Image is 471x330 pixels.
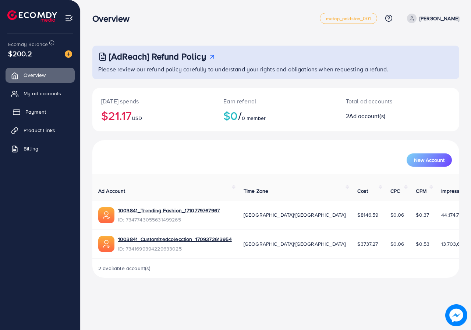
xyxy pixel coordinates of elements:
[223,109,328,123] h2: $0
[65,14,73,22] img: menu
[404,14,459,23] a: [PERSON_NAME]
[349,112,385,120] span: Ad account(s)
[92,13,135,24] h3: Overview
[24,90,61,97] span: My ad accounts
[118,235,232,243] a: 1003841_Customizedcolecction_1709372613954
[390,211,404,219] span: $0.06
[101,109,206,123] h2: $21.17
[98,187,125,195] span: Ad Account
[6,68,75,82] a: Overview
[238,107,242,124] span: /
[407,153,452,167] button: New Account
[24,127,55,134] span: Product Links
[223,97,328,106] p: Earn referral
[390,187,400,195] span: CPC
[24,71,46,79] span: Overview
[416,240,429,248] span: $0.53
[8,40,48,48] span: Ecomdy Balance
[357,187,368,195] span: Cost
[118,207,220,214] a: 1003841_Trending Fashion_1710779767967
[7,10,57,22] img: logo
[118,216,220,223] span: ID: 7347743055631499265
[24,145,38,152] span: Billing
[65,50,72,58] img: image
[390,240,404,248] span: $0.06
[357,211,378,219] span: $8146.59
[109,51,206,62] h3: [AdReach] Refund Policy
[320,13,377,24] a: metap_pakistan_001
[416,211,429,219] span: $0.37
[8,48,32,59] span: $200.2
[6,86,75,101] a: My ad accounts
[244,187,268,195] span: Time Zone
[346,97,420,106] p: Total ad accounts
[244,240,346,248] span: [GEOGRAPHIC_DATA]/[GEOGRAPHIC_DATA]
[445,304,467,326] img: image
[6,141,75,156] a: Billing
[441,187,467,195] span: Impression
[416,187,426,195] span: CPM
[441,211,465,219] span: 44,174,760
[346,113,420,120] h2: 2
[98,207,114,223] img: ic-ads-acc.e4c84228.svg
[6,104,75,119] a: Payment
[132,114,142,122] span: USD
[414,157,445,163] span: New Account
[6,123,75,138] a: Product Links
[101,97,206,106] p: [DATE] spends
[98,265,151,272] span: 2 available account(s)
[244,211,346,219] span: [GEOGRAPHIC_DATA]/[GEOGRAPHIC_DATA]
[419,14,459,23] p: [PERSON_NAME]
[242,114,266,122] span: 0 member
[441,240,467,248] span: 13,703,640
[118,245,232,252] span: ID: 7341699394229633025
[326,16,371,21] span: metap_pakistan_001
[25,108,46,116] span: Payment
[357,240,378,248] span: $3737.27
[98,236,114,252] img: ic-ads-acc.e4c84228.svg
[98,65,455,74] p: Please review our refund policy carefully to understand your rights and obligations when requesti...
